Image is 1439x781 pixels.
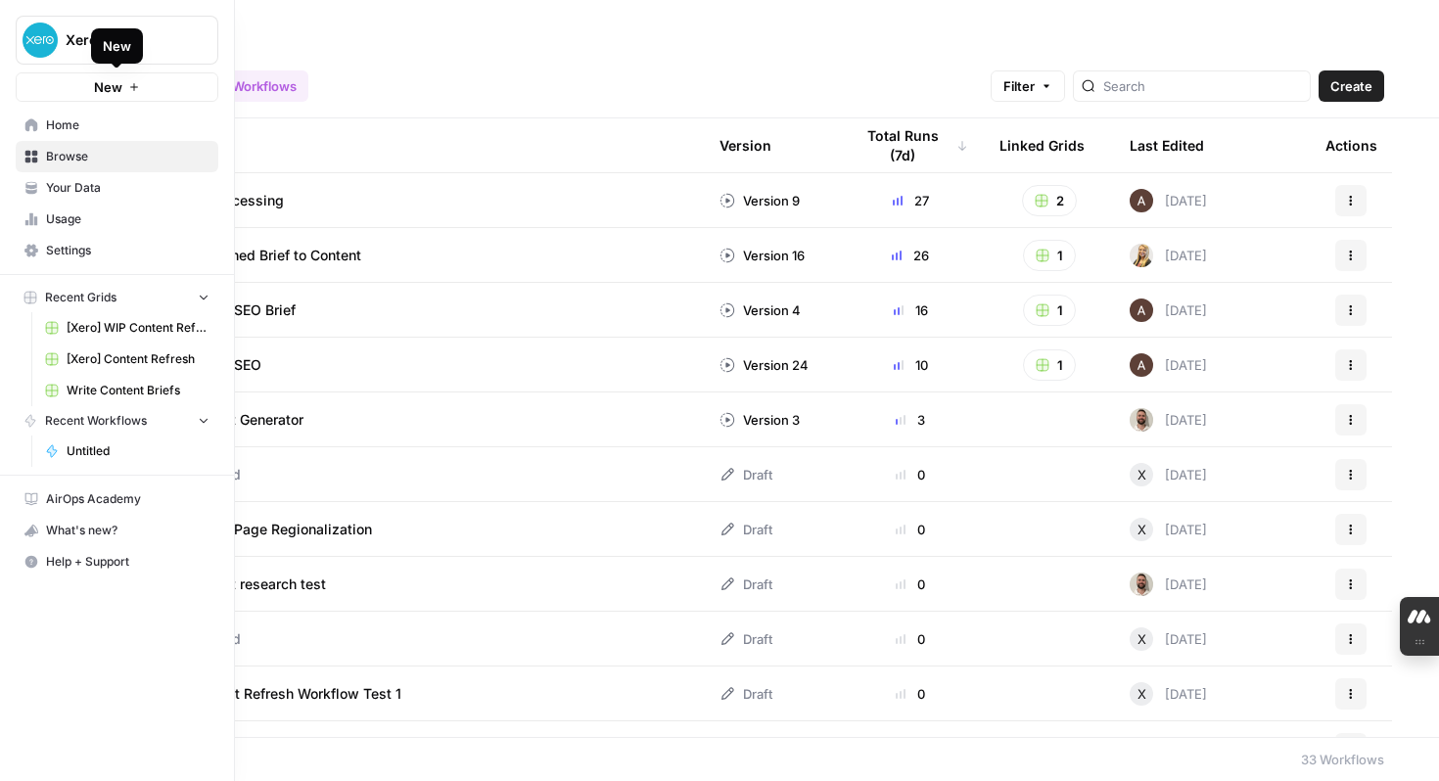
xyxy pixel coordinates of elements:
a: Visit our Knowledge Base [28,415,363,451]
div: [DATE] [1130,408,1207,432]
a: AirOps Academy [16,483,218,515]
img: Profile image for Fin [40,276,79,315]
a: Untitled [165,629,688,649]
a: Preprocessing [165,191,688,210]
p: How can we help? [39,172,352,206]
div: 0 [853,520,968,539]
div: Version 9 [719,191,800,210]
span: Single Page Regionalization [189,520,372,539]
button: 1 [1023,240,1076,271]
div: Draft [719,574,772,594]
div: Recent messageProfile image for FinIf you still need help creating folders or understanding why t... [20,230,372,333]
span: Untitled [67,442,209,460]
div: • [DATE] [111,296,165,316]
div: Draft [719,465,772,484]
button: New [16,72,218,102]
a: Settings [16,235,218,266]
span: Messages [260,660,328,673]
div: 0 [853,684,968,704]
a: Home [16,110,218,141]
span: [Xero] Content Refresh [67,350,209,368]
a: Usage [16,204,218,235]
button: 1 [1023,349,1076,381]
div: 0 [853,574,968,594]
div: [DATE] [1130,627,1207,651]
a: Prompt Generator [165,410,688,430]
span: Prompt research test [189,574,326,594]
div: Version 24 [719,355,809,375]
img: zb84x8s0occuvl3br2ttumd0rm88 [1130,408,1153,432]
span: Home [75,660,119,673]
span: Usage [46,210,209,228]
div: [DATE] [1130,299,1207,322]
span: X [1137,465,1146,484]
button: Help + Support [16,546,218,577]
img: ygsh7oolkwauxdw54hskm6m165th [1130,244,1153,267]
div: Profile image for FinIf you still need help creating folders or understanding why the "Create" bu... [21,259,371,332]
img: wtbmvrjo3qvncyiyitl6zoukl9gz [1130,299,1153,322]
div: 16 [853,300,968,320]
img: wtbmvrjo3qvncyiyitl6zoukl9gz [1130,189,1153,212]
img: zb84x8s0occuvl3br2ttumd0rm88 [1130,573,1153,596]
span: Settings [46,242,209,259]
span: Home [46,116,209,134]
span: Prompt Generator [189,410,303,430]
button: Messages [196,611,392,689]
div: [DATE] [1130,244,1207,267]
div: 33 Workflows [1301,750,1384,769]
span: Combined Brief to Content [189,246,361,265]
span: Create [1330,76,1372,96]
button: 1 [1023,295,1076,326]
a: [Xero] Content Refresh [36,344,218,375]
div: 3 [853,410,968,430]
img: logo [39,37,138,69]
div: Send us a message [40,359,327,380]
div: 26 [853,246,968,265]
a: Untitled [36,436,218,467]
div: Version 3 [719,410,800,430]
div: What's new? [17,516,217,545]
div: Profile image for Steven [284,31,323,70]
div: Version 4 [719,300,801,320]
a: Write Content Briefs [36,375,218,406]
div: [DATE] [1130,573,1207,596]
span: Help + Support [46,553,209,571]
div: Profile image for Arnett [247,31,286,70]
button: 2 [1022,185,1077,216]
div: Version 16 [719,246,805,265]
img: hhvb4k0o6taho4k3f09lr9vlf6ca [1130,737,1153,760]
button: What's new? [16,515,218,546]
div: Actions [1325,118,1377,172]
div: Close [337,31,372,67]
div: 10 [853,355,968,375]
a: Combined Brief to Content [165,246,688,265]
input: Search [1103,76,1302,96]
div: [DATE] [1130,189,1207,212]
span: New [94,77,122,97]
div: Draft [719,629,772,649]
span: X [1137,629,1146,649]
div: Version [719,118,771,172]
div: 27 [853,191,968,210]
span: Filter [1003,76,1035,96]
div: [DATE] [1130,353,1207,377]
button: Workspace: XeroOps [16,16,218,65]
span: Your Data [46,179,209,197]
a: [Xero] WIP Content Refresh [36,312,218,344]
div: Recent message [40,247,351,267]
span: Write Content Briefs [67,382,209,399]
div: Draft [719,520,772,539]
button: Recent Grids [16,283,218,312]
span: Content Refresh Workflow Test 1 [189,684,401,704]
span: Recent Workflows [45,412,147,430]
span: X [1137,684,1146,704]
div: Visit our Knowledge Base [40,423,328,443]
div: Profile image for Joel [209,31,249,70]
p: Hi Outi 👋 [39,139,352,172]
span: Browse [46,148,209,165]
div: 0 [853,465,968,484]
div: Send us a message [20,343,372,396]
span: [Xero] WIP Content Refresh [67,319,209,337]
span: XeroOps [66,30,184,50]
a: Untitled [165,465,688,484]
